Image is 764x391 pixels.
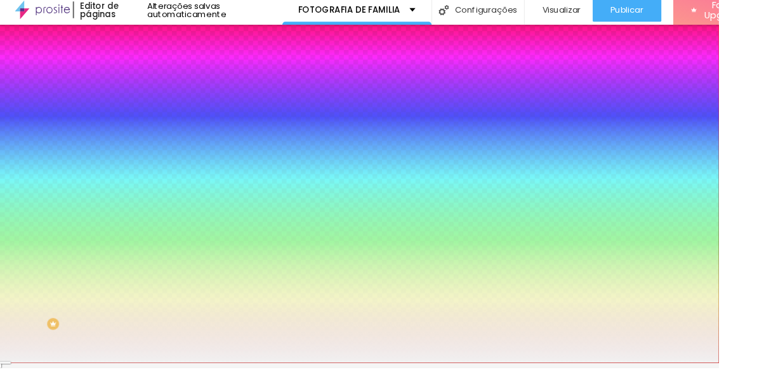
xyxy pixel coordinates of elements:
div: Editor de páginas [77,1,157,19]
img: Icone [466,5,477,16]
span: Publicar [649,5,684,15]
div: Alterações salvas automaticamente [157,1,300,19]
span: Visualizar [577,5,617,15]
p: FOTOGRAFIA DE FAMÍLIA [317,6,426,15]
